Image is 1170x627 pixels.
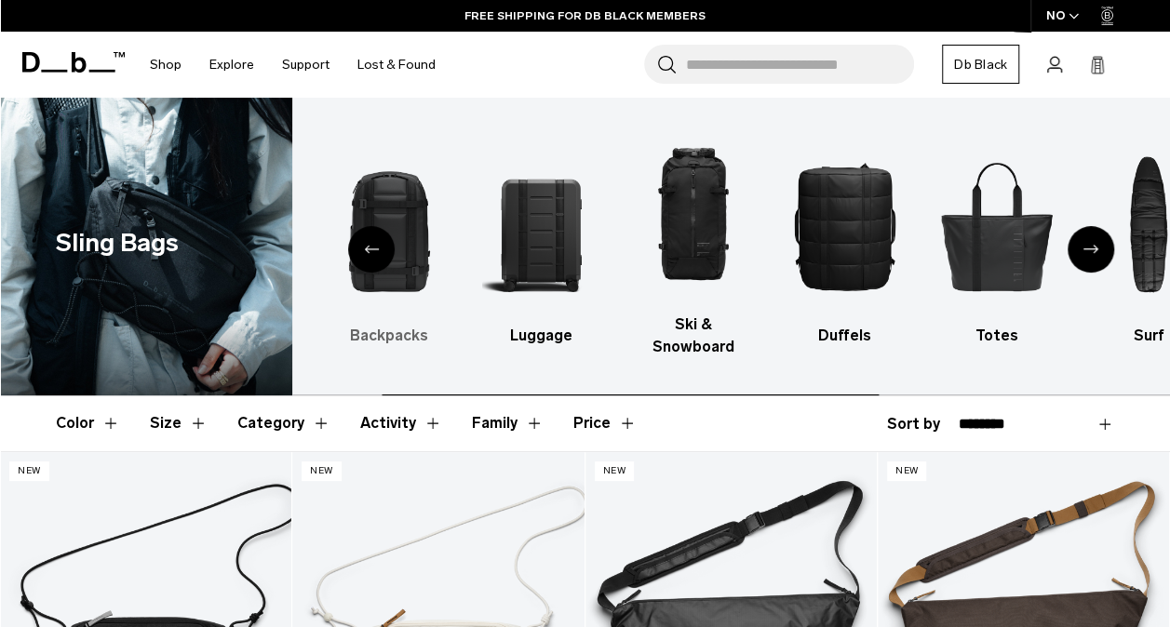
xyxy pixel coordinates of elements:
[282,32,329,98] a: Support
[887,461,927,481] p: New
[56,224,179,262] h1: Sling Bags
[481,325,600,347] h3: Luggage
[209,32,254,98] a: Explore
[1068,226,1114,273] div: Next slide
[150,396,208,450] button: Toggle Filter
[937,137,1056,347] li: 6 / 10
[136,32,450,98] nav: Main Navigation
[633,126,752,358] a: Db Ski & Snowboard
[56,396,120,450] button: Toggle Filter
[357,32,436,98] a: Lost & Found
[573,396,637,450] button: Toggle Price
[786,325,905,347] h3: Duffels
[633,313,752,358] h3: Ski & Snowboard
[237,396,330,450] button: Toggle Filter
[937,137,1056,347] a: Db Totes
[329,137,449,315] img: Db
[178,137,297,347] li: 1 / 10
[633,126,752,304] img: Db
[595,461,635,481] p: New
[937,325,1056,347] h3: Totes
[360,396,442,450] button: Toggle Filter
[178,137,297,315] img: Db
[786,137,905,347] a: Db Duffels
[348,226,395,273] div: Previous slide
[329,325,449,347] h3: Backpacks
[178,325,297,347] h3: All products
[329,137,449,347] li: 2 / 10
[942,45,1019,84] a: Db Black
[481,137,600,347] li: 3 / 10
[472,396,544,450] button: Toggle Filter
[937,137,1056,315] img: Db
[464,7,706,24] a: FREE SHIPPING FOR DB BLACK MEMBERS
[150,32,182,98] a: Shop
[786,137,905,315] img: Db
[481,137,600,347] a: Db Luggage
[178,137,297,347] a: Db All products
[9,461,49,481] p: New
[633,126,752,358] li: 4 / 10
[786,137,905,347] li: 5 / 10
[481,137,600,315] img: Db
[302,461,342,481] p: New
[329,137,449,347] a: Db Backpacks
